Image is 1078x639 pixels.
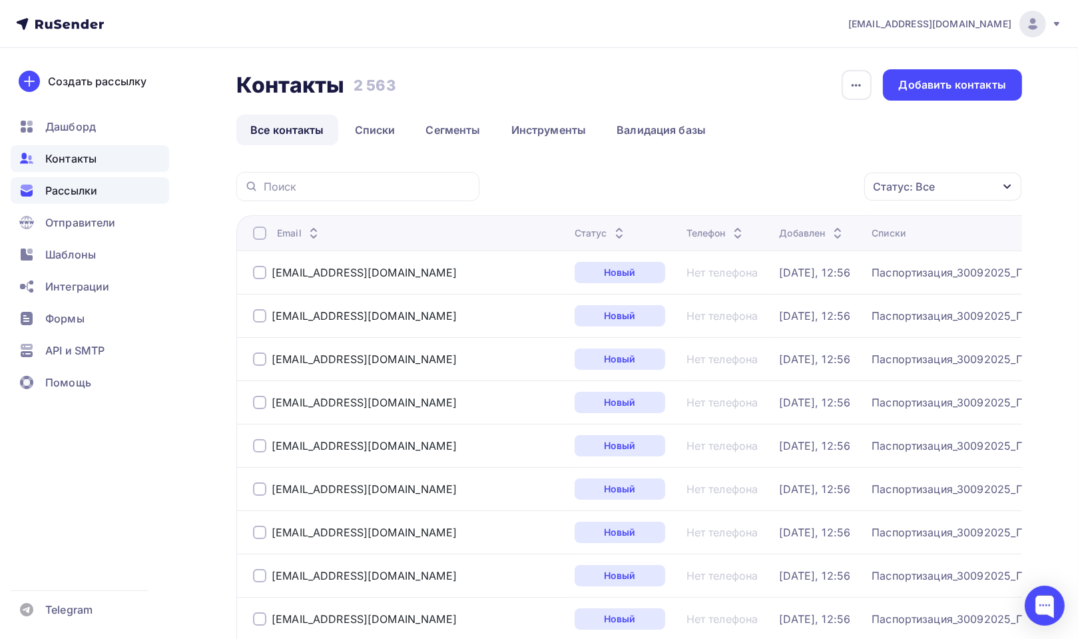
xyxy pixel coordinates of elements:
[45,151,97,167] span: Контакты
[686,439,758,452] a: Нет телефона
[341,115,409,145] a: Списки
[686,266,758,279] a: Нет телефона
[272,266,457,279] a: [EMAIL_ADDRESS][DOMAIN_NAME]
[686,569,758,582] a: Нет телефона
[779,309,850,322] a: [DATE], 12:56
[575,608,665,630] a: Новый
[779,227,845,240] div: Добавлен
[575,227,627,240] div: Статус
[272,309,457,322] a: [EMAIL_ADDRESS][DOMAIN_NAME]
[575,262,665,283] a: Новый
[575,348,665,370] a: Новый
[272,482,457,496] a: [EMAIL_ADDRESS][DOMAIN_NAME]
[603,115,720,145] a: Валидация базы
[412,115,495,145] a: Сегменты
[272,439,457,452] a: [EMAIL_ADDRESS][DOMAIN_NAME]
[277,227,322,240] div: Email
[779,396,850,409] a: [DATE], 12:56
[873,179,935,195] div: Статус: Все
[45,374,91,390] span: Помощь
[575,435,665,456] a: Новый
[575,305,665,326] a: Новый
[872,227,906,240] div: Списки
[11,241,169,268] a: Шаблоны
[272,526,457,539] a: [EMAIL_ADDRESS][DOMAIN_NAME]
[686,612,758,626] a: Нет телефона
[48,73,146,89] div: Создать рассылку
[45,311,85,326] span: Формы
[779,266,850,279] a: [DATE], 12:56
[236,72,344,99] h2: Контакты
[686,482,758,496] a: Нет телефона
[11,113,169,140] a: Дашборд
[779,526,850,539] a: [DATE], 12:56
[779,482,850,496] a: [DATE], 12:56
[45,183,97,199] span: Рассылки
[779,352,850,366] a: [DATE], 12:56
[899,77,1006,93] div: Добавить контакты
[779,439,850,452] a: [DATE], 12:56
[686,352,758,366] a: Нет телефона
[272,396,457,409] a: [EMAIL_ADDRESS][DOMAIN_NAME]
[686,526,758,539] a: Нет телефона
[779,569,850,582] a: [DATE], 12:56
[575,392,665,413] a: Новый
[11,209,169,236] a: Отправители
[575,522,665,543] a: Новый
[686,396,758,409] a: Нет телефона
[848,11,1062,37] a: [EMAIL_ADDRESS][DOMAIN_NAME]
[45,279,109,295] span: Интеграции
[236,115,338,145] a: Все контакты
[354,76,396,95] h3: 2 563
[45,215,116,231] span: Отправители
[45,602,93,618] span: Telegram
[272,352,457,366] a: [EMAIL_ADDRESS][DOMAIN_NAME]
[45,247,96,263] span: Шаблоны
[272,612,457,626] a: [EMAIL_ADDRESS][DOMAIN_NAME]
[575,478,665,500] a: Новый
[497,115,601,145] a: Инструменты
[45,119,96,135] span: Дашборд
[11,177,169,204] a: Рассылки
[779,612,850,626] a: [DATE], 12:56
[575,565,665,586] a: Новый
[686,227,746,240] div: Телефон
[272,569,457,582] a: [EMAIL_ADDRESS][DOMAIN_NAME]
[686,309,758,322] a: Нет телефона
[848,17,1011,31] span: [EMAIL_ADDRESS][DOMAIN_NAME]
[45,342,105,358] span: API и SMTP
